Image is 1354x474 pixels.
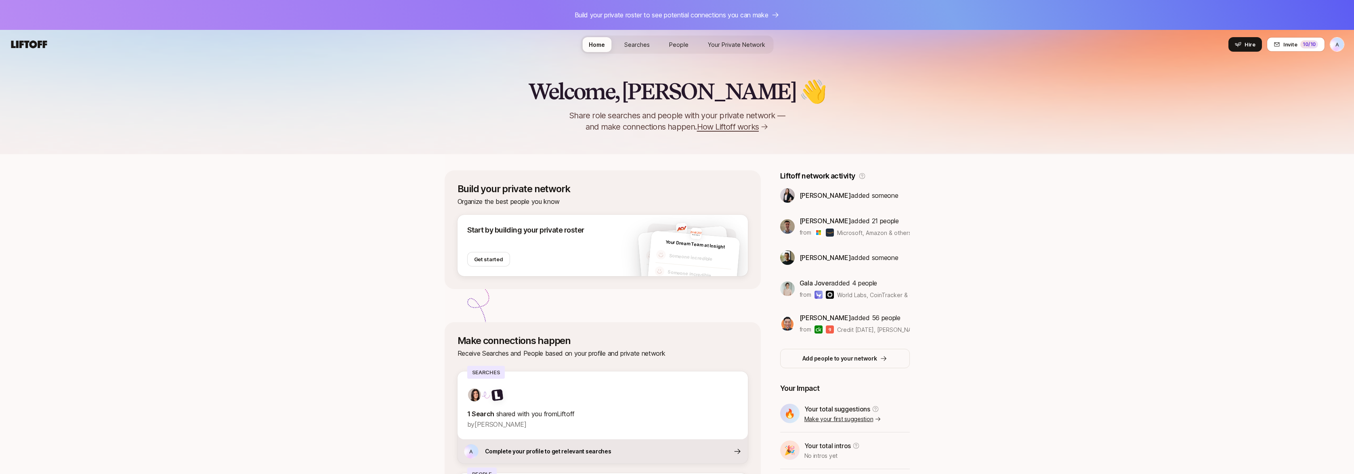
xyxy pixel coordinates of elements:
[804,440,851,451] p: Your total intros
[669,252,732,265] p: Someone incredible
[589,40,605,49] span: Home
[556,110,798,132] p: Share role searches and people with your private network — and make connections happen.
[469,449,473,454] p: A
[804,404,870,414] p: Your total suggestions
[804,414,882,424] a: Make your first suggestion
[697,121,768,132] a: How Liftoff works
[826,291,834,299] img: CoinTracker
[780,316,795,331] img: 5af22477_5a8c_4b94_86e3_0ba7cf89b972.jpg
[1267,37,1325,52] button: Invite10/10
[467,410,494,418] strong: 1 Search
[467,252,510,266] button: Get started
[496,410,575,418] span: shared with you from Liftoff
[697,121,759,132] span: How Liftoff works
[800,279,831,287] span: Gala Jover
[780,170,855,182] p: Liftoff network activity
[1245,40,1255,48] span: Hire
[800,314,851,322] span: [PERSON_NAME]
[485,447,611,456] p: Complete your profile to get relevant searches
[780,349,910,368] button: Add people to your network
[780,404,800,423] div: 🔥
[780,188,795,203] img: 852addfd_733a_47d9_a7b4_67979b6cf4bf.jpg
[800,278,910,288] p: added 4 people
[800,191,851,199] span: [PERSON_NAME]
[800,325,811,334] p: from
[802,354,877,363] p: Add people to your network
[575,10,768,20] p: Build your private roster to see potential connections you can make
[837,292,927,298] span: World Labs, CoinTracker & others
[582,37,611,52] a: Home
[800,228,811,237] p: from
[458,335,748,346] p: Make connections happen
[701,37,772,52] a: Your Private Network
[1300,40,1318,48] div: 10 /10
[654,266,665,277] img: default-avatar.svg
[814,291,823,299] img: World Labs
[708,40,765,49] span: Your Private Network
[665,239,725,250] span: Your Dream Team at Insight
[690,227,702,239] img: 695de9c8_9c75_4850_bcd3_2271a426a01d.jpg
[804,451,860,461] p: No intros yet
[814,325,823,333] img: Credit Karma
[458,348,748,359] p: Receive Searches and People based on your profile and private network
[800,252,898,263] p: added someone
[800,254,851,262] span: [PERSON_NAME]
[1335,42,1339,47] p: A
[491,389,503,401] img: Liftoff
[800,313,910,323] p: added 56 people
[837,326,946,333] span: Credit [DATE], [PERSON_NAME] & others
[800,217,851,225] span: [PERSON_NAME]
[826,325,834,333] img: Gusto
[1228,37,1262,52] button: Hire
[618,37,656,52] a: Searches
[528,79,826,103] h2: Welcome, [PERSON_NAME] 👋
[837,229,911,236] span: Microsoft, Amazon & others
[814,229,823,237] img: Microsoft
[468,388,481,401] img: 71d7b91d_d7cb_43b4_a7ea_a9b2f2cc6e03.jpg
[656,250,666,260] img: default-avatar.svg
[780,281,795,296] img: ACg8ocKhcGRvChYzWN2dihFRyxedT7mU-5ndcsMXykEoNcm4V62MVdan=s160-c
[780,219,795,234] img: bf8f663c_42d6_4f7d_af6b_5f71b9527721.jpg
[800,216,910,226] p: added 21 people
[826,229,834,237] img: Amazon
[667,268,731,281] p: Someone incredible
[458,196,748,207] p: Organize the best people you know
[800,290,811,300] p: from
[1330,37,1344,52] button: A
[780,383,910,394] p: Your Impact
[624,40,650,49] span: Searches
[780,440,800,460] div: 🎉
[1283,40,1297,48] span: Invite
[467,224,584,236] p: Start by building your private roster
[467,419,738,430] p: by [PERSON_NAME]
[800,190,898,201] p: added someone
[467,366,505,379] p: Searches
[780,250,795,265] img: f0936900_d56c_467f_af31_1b3fd38f9a79.jpg
[669,40,689,49] span: People
[663,37,695,52] a: People
[458,183,748,195] p: Build your private network
[676,222,688,235] img: 7c9f18ad_e062_4db5_967e_68fd99f72bc2.jpg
